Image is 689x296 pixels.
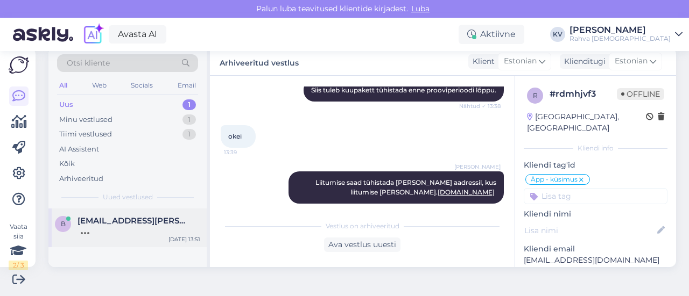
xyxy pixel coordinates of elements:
[9,261,28,270] div: 2 / 3
[570,34,671,43] div: Rahva [DEMOGRAPHIC_DATA]
[109,25,166,44] a: Avasta AI
[468,56,495,67] div: Klient
[324,237,400,252] div: Ava vestlus uuesti
[182,129,196,140] div: 1
[315,178,498,196] span: Liitumise saad tühistada [PERSON_NAME] aadressil, kus liitumise [PERSON_NAME].
[61,220,66,228] span: B
[311,86,496,94] span: Siis tuleb kuupakett tühistada enne prooviperioodi lõppu.
[570,26,671,34] div: [PERSON_NAME]
[550,27,565,42] div: KV
[570,26,683,43] a: [PERSON_NAME]Rahva [DEMOGRAPHIC_DATA]
[220,54,299,69] label: Arhiveeritud vestlus
[67,57,110,69] span: Otsi kliente
[408,4,433,13] span: Luba
[524,160,667,171] p: Kliendi tag'id
[90,78,109,92] div: Web
[129,78,155,92] div: Socials
[459,102,501,110] span: Nähtud ✓ 13:38
[617,88,664,100] span: Offline
[533,91,538,99] span: r
[550,88,617,100] div: # rdmhjvf3
[57,78,69,92] div: All
[459,25,524,44] div: Aktiivne
[103,192,153,202] span: Uued vestlused
[524,143,667,153] div: Kliendi info
[224,148,264,156] span: 13:39
[438,188,495,196] a: [DOMAIN_NAME]
[524,188,667,204] input: Lisa tag
[504,55,537,67] span: Estonian
[326,221,399,231] span: Vestlus on arhiveeritud
[182,114,196,125] div: 1
[228,132,242,140] span: okei
[59,129,112,140] div: Tiimi vestlused
[9,222,28,270] div: Vaata siia
[560,56,606,67] div: Klienditugi
[59,144,99,155] div: AI Assistent
[460,204,501,212] span: 13:39
[59,114,113,125] div: Minu vestlused
[524,208,667,220] p: Kliendi nimi
[168,235,200,243] div: [DATE] 13:51
[59,99,73,110] div: Uus
[59,174,103,184] div: Arhiveeritud
[9,56,29,74] img: Askly Logo
[531,176,578,183] span: Äpp - küsimus
[59,158,75,169] div: Kõik
[454,163,501,171] span: [PERSON_NAME]
[524,255,667,266] p: [EMAIL_ADDRESS][DOMAIN_NAME]
[524,243,667,255] p: Kliendi email
[182,99,196,110] div: 1
[527,111,646,134] div: [GEOGRAPHIC_DATA], [GEOGRAPHIC_DATA]
[175,78,198,92] div: Email
[78,216,189,226] span: Berit.kalmus@gmail.com
[615,55,648,67] span: Estonian
[82,23,104,46] img: explore-ai
[524,225,655,236] input: Lisa nimi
